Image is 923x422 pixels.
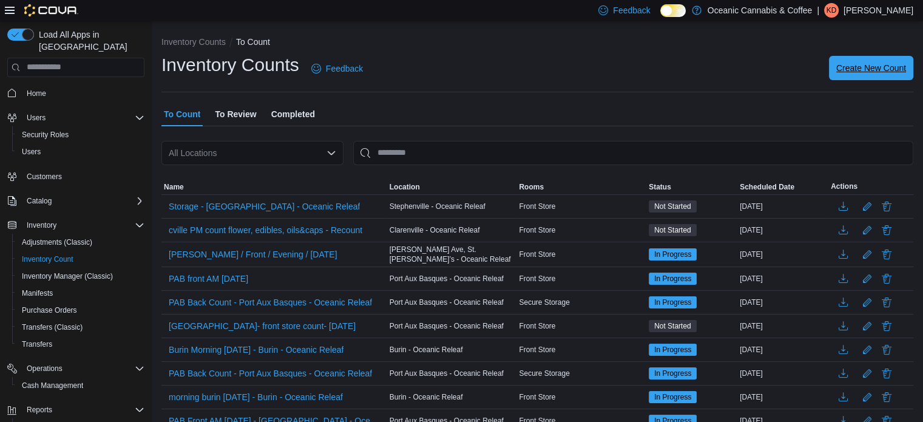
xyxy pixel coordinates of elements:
[737,390,828,404] div: [DATE]
[649,344,697,356] span: In Progress
[22,86,51,101] a: Home
[164,102,200,126] span: To Count
[12,336,149,353] button: Transfers
[390,369,504,378] span: Port Aux Basques - Oceanic Releaf
[169,367,372,379] span: PAB Back Count - Port Aux Basques - Oceanic Releaf
[860,270,874,288] button: Edit count details
[306,56,368,81] a: Feedback
[879,247,894,262] button: Delete
[824,3,839,18] div: Kim Dixon
[17,269,144,284] span: Inventory Manager (Classic)
[2,109,149,126] button: Users
[737,319,828,333] div: [DATE]
[22,169,144,184] span: Customers
[516,180,646,194] button: Rooms
[22,237,92,247] span: Adjustments (Classic)
[649,182,671,192] span: Status
[12,319,149,336] button: Transfers (Classic)
[169,391,343,403] span: morning burin [DATE] - Burin - Oceanic Releaf
[860,388,874,406] button: Edit count details
[164,364,377,383] button: PAB Back Count - Port Aux Basques - Oceanic Releaf
[660,17,661,18] span: Dark Mode
[22,218,144,233] span: Inventory
[164,317,360,335] button: [GEOGRAPHIC_DATA]- front store count- [DATE]
[519,182,544,192] span: Rooms
[2,168,149,185] button: Customers
[390,202,485,211] span: Stephenville - Oceanic Releaf
[12,143,149,160] button: Users
[24,4,78,16] img: Cova
[22,271,113,281] span: Inventory Manager (Classic)
[836,62,906,74] span: Create New Count
[22,86,144,101] span: Home
[164,221,367,239] button: cville PM count flower, edibles, oils&caps - Recount
[844,3,913,18] p: [PERSON_NAME]
[12,251,149,268] button: Inventory Count
[390,298,504,307] span: Port Aux Basques - Oceanic Releaf
[390,345,463,355] span: Burin - Oceanic Releaf
[613,4,650,16] span: Feedback
[12,285,149,302] button: Manifests
[17,337,144,352] span: Transfers
[17,337,57,352] a: Transfers
[27,172,62,182] span: Customers
[17,269,118,284] a: Inventory Manager (Classic)
[17,286,58,301] a: Manifests
[879,223,894,237] button: Delete
[390,392,463,402] span: Burin - Oceanic Releaf
[169,320,356,332] span: [GEOGRAPHIC_DATA]- front store count- [DATE]
[516,319,646,333] div: Front Store
[654,368,691,379] span: In Progress
[17,286,144,301] span: Manifests
[2,401,149,418] button: Reports
[516,199,646,214] div: Front Store
[649,273,697,285] span: In Progress
[22,254,73,264] span: Inventory Count
[860,364,874,383] button: Edit count details
[649,320,697,332] span: Not Started
[740,182,794,192] span: Scheduled Date
[161,36,913,50] nav: An example of EuiBreadcrumbs
[22,361,144,376] span: Operations
[649,391,697,403] span: In Progress
[27,113,46,123] span: Users
[17,235,144,250] span: Adjustments (Classic)
[860,341,874,359] button: Edit count details
[12,268,149,285] button: Inventory Manager (Classic)
[22,147,41,157] span: Users
[860,221,874,239] button: Edit count details
[27,89,46,98] span: Home
[390,245,515,264] span: [PERSON_NAME] Ave, St. [PERSON_NAME]’s - Oceanic Releaf
[390,274,504,284] span: Port Aux Basques - Oceanic Releaf
[236,37,270,47] button: To Count
[17,252,144,267] span: Inventory Count
[22,305,77,315] span: Purchase Orders
[879,342,894,357] button: Delete
[22,169,67,184] a: Customers
[2,192,149,209] button: Catalog
[22,403,144,417] span: Reports
[271,102,315,126] span: Completed
[860,293,874,311] button: Edit count details
[516,342,646,357] div: Front Store
[2,360,149,377] button: Operations
[649,200,697,213] span: Not Started
[860,197,874,216] button: Edit count details
[169,248,337,260] span: [PERSON_NAME] / Front / Evening / [DATE]
[879,390,894,404] button: Delete
[17,145,144,159] span: Users
[22,339,52,349] span: Transfers
[2,84,149,102] button: Home
[516,223,646,237] div: Front Store
[516,295,646,310] div: Secure Storage
[169,200,360,213] span: Storage - [GEOGRAPHIC_DATA] - Oceanic Releaf
[169,296,372,308] span: PAB Back Count - Port Aux Basques - Oceanic Releaf
[649,248,697,260] span: In Progress
[654,201,691,212] span: Not Started
[654,392,691,403] span: In Progress
[22,322,83,332] span: Transfers (Classic)
[654,297,691,308] span: In Progress
[737,247,828,262] div: [DATE]
[516,390,646,404] div: Front Store
[17,378,88,393] a: Cash Management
